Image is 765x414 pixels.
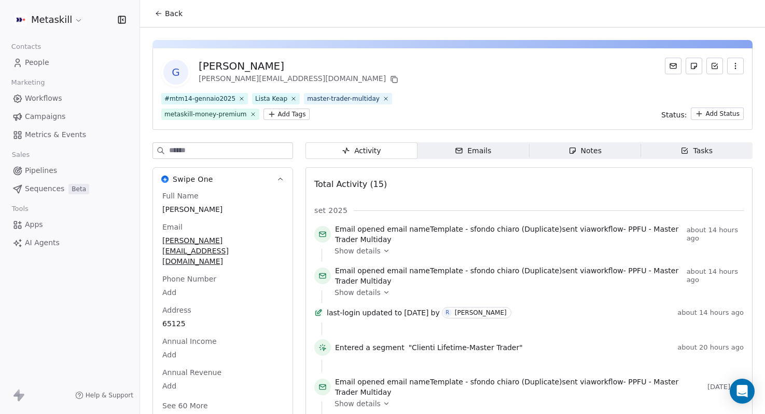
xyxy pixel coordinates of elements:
span: Add [162,381,283,391]
span: Back [165,8,183,19]
a: AI Agents [8,234,131,251]
div: Open Intercom Messenger [730,379,755,404]
div: Emails [455,145,491,156]
div: [PERSON_NAME] [455,309,507,316]
span: Annual Income [160,336,219,346]
a: Help & Support [75,391,133,399]
a: People [8,54,131,71]
span: Address [160,305,193,315]
div: Tasks [680,145,713,156]
a: Campaigns [8,108,131,125]
span: Show details [335,246,381,256]
span: Marketing [7,75,49,90]
div: [PERSON_NAME][EMAIL_ADDRESS][DOMAIN_NAME] [199,73,400,86]
span: Email opened [335,266,385,275]
span: G [163,60,188,85]
a: Metrics & Events [8,126,131,143]
span: Sales [7,147,34,163]
span: Pipelines [25,165,57,176]
div: Lista Keap [255,94,287,103]
span: People [25,57,49,68]
span: Apps [25,219,43,230]
span: email name sent via workflow - [335,224,683,245]
span: Sequences [25,183,64,194]
span: [PERSON_NAME][EMAIL_ADDRESS][DOMAIN_NAME] [162,235,283,266]
span: Email opened [335,378,385,386]
span: Swipe One [173,174,213,184]
span: [PERSON_NAME] [162,204,283,215]
span: Tools [7,201,33,217]
a: Pipelines [8,162,131,179]
span: Template - sfondo chiaro (Duplicate) [430,378,562,386]
span: Contacts [7,39,46,55]
a: Show details [335,398,736,409]
span: [DATE] [404,308,428,318]
div: master-trader-multiday [307,94,380,103]
a: Apps [8,216,131,233]
div: metaskill-money-premium [164,110,247,119]
span: Show details [335,398,381,409]
span: Workflows [25,93,62,104]
a: Show details [335,287,736,298]
span: about 14 hours ago [687,268,744,284]
span: about 14 hours ago [687,226,744,243]
span: updated to [362,308,402,318]
img: AVATAR%20METASKILL%20-%20Colori%20Positivo.png [15,14,27,26]
span: Email opened [335,225,385,233]
span: about 14 hours ago [677,309,744,317]
span: set 2025 [314,205,347,216]
span: [DATE] [707,383,744,391]
span: Status: [661,110,687,120]
div: R [446,309,449,317]
a: Show details [335,246,736,256]
span: Metaskill [31,13,72,26]
span: "Clienti Lifetime-Master Trader" [409,342,523,353]
img: Swipe One [161,176,169,183]
span: Add [162,287,283,298]
button: Add Status [691,108,744,120]
span: Add [162,350,283,360]
span: Metrics & Events [25,129,86,140]
span: about 20 hours ago [677,343,744,352]
span: Annual Revenue [160,367,224,378]
button: Metaskill [12,11,85,29]
span: Template - sfondo chiaro (Duplicate) [430,266,562,275]
div: [PERSON_NAME] [199,59,400,73]
span: Phone Number [160,274,218,284]
span: Full Name [160,191,201,201]
span: Total Activity (15) [314,179,387,189]
button: Swipe OneSwipe One [153,168,293,191]
button: Back [148,4,189,23]
div: Notes [568,145,602,156]
span: Show details [335,287,381,298]
span: Beta [68,184,89,194]
span: AI Agents [25,237,60,248]
span: last-login [327,308,360,318]
div: #mtm14-gennaio2025 [164,94,235,103]
span: by [431,308,440,318]
span: 65125 [162,318,283,329]
a: SequencesBeta [8,180,131,197]
span: Template - sfondo chiaro (Duplicate) [430,225,562,233]
span: email name sent via workflow - [335,377,703,397]
span: Help & Support [86,391,133,399]
a: Workflows [8,90,131,107]
span: Entered a segment [335,342,405,353]
span: Campaigns [25,111,65,122]
span: email name sent via workflow - [335,265,683,286]
span: Email [160,222,185,232]
button: Add Tags [263,109,310,120]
